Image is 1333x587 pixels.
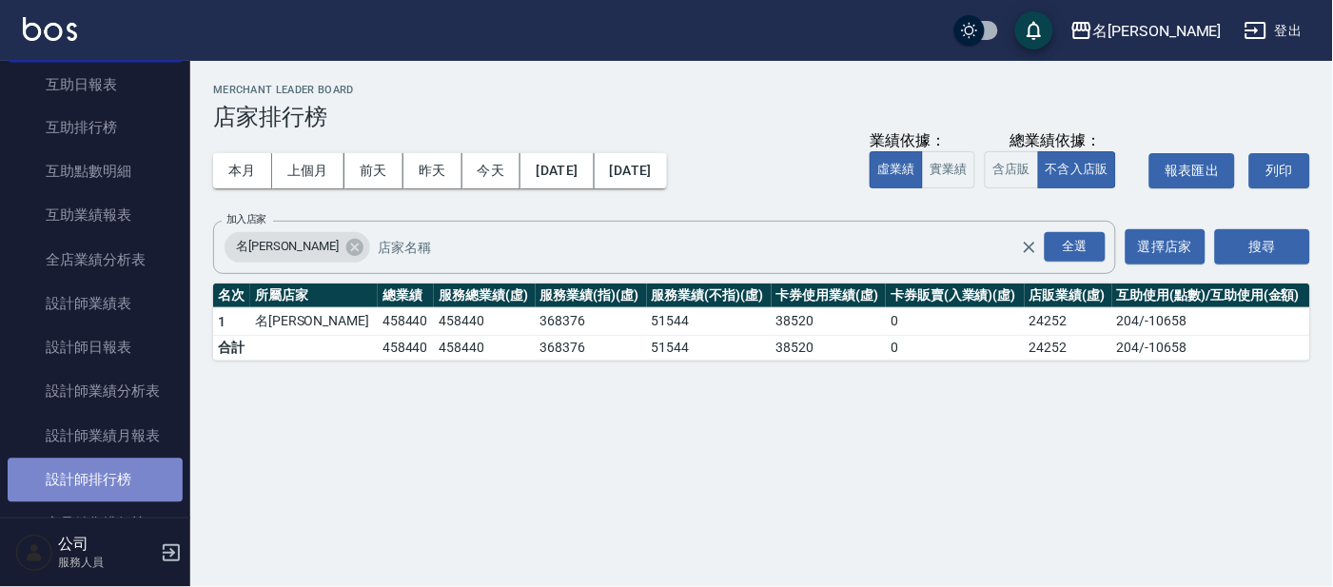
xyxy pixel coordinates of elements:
[772,307,887,336] td: 38520
[1015,11,1053,49] button: save
[213,84,1310,96] h2: Merchant Leader Board
[886,284,1024,308] th: 卡券販賣(入業績)(虛)
[922,151,975,188] button: 實業績
[8,326,183,370] a: 設計師日報表
[8,107,183,150] a: 互助排行榜
[1016,234,1043,261] button: Clear
[1038,151,1117,188] button: 不含入店販
[985,151,1038,188] button: 含店販
[647,307,772,336] td: 51544
[1045,232,1106,262] div: 全選
[8,502,183,546] a: 商品銷售排行榜
[647,336,772,361] td: 51544
[1135,161,1235,179] a: 報表匯出
[8,239,183,283] a: 全店業績分析表
[226,212,266,226] label: 加入店家
[1025,336,1112,361] td: 24252
[58,535,155,554] h5: 公司
[213,336,250,361] td: 合計
[536,336,647,361] td: 368376
[378,284,434,308] th: 總業績
[772,284,887,308] th: 卡券使用業績(虛)
[378,336,434,361] td: 458440
[772,336,887,361] td: 38520
[1025,284,1112,308] th: 店販業績(虛)
[8,459,183,502] a: 設計師排行榜
[886,307,1024,336] td: 0
[8,63,183,107] a: 互助日報表
[225,232,370,263] div: 名[PERSON_NAME]
[8,150,183,194] a: 互助點數明細
[1112,284,1310,308] th: 互助使用(點數)/互助使用(金額)
[434,307,536,336] td: 458440
[1149,153,1235,188] button: 報表匯出
[213,284,250,308] th: 名次
[1063,11,1229,50] button: 名[PERSON_NAME]
[536,307,647,336] td: 368376
[8,415,183,459] a: 設計師業績月報表
[595,153,667,188] button: [DATE]
[225,237,350,256] span: 名[PERSON_NAME]
[1237,13,1310,49] button: 登出
[434,336,536,361] td: 458440
[1215,229,1310,264] button: 搜尋
[1112,307,1310,336] td: 204 / -10658
[218,314,225,329] span: 1
[8,283,183,326] a: 設計師業績表
[1249,153,1310,188] button: 列印
[1093,19,1222,43] div: 名[PERSON_NAME]
[23,17,77,41] img: Logo
[434,284,536,308] th: 服務總業績(虛)
[58,554,155,571] p: 服務人員
[213,104,1310,130] h3: 店家排行榜
[1010,131,1101,151] div: 總業績依據：
[1025,307,1112,336] td: 24252
[870,131,975,151] div: 業績依據：
[213,153,272,188] button: 本月
[213,284,1310,362] table: a dense table
[403,153,462,188] button: 昨天
[886,336,1024,361] td: 0
[462,153,521,188] button: 今天
[378,307,434,336] td: 458440
[1041,228,1109,265] button: Open
[272,153,344,188] button: 上個月
[373,230,1053,264] input: 店家名稱
[250,284,378,308] th: 所屬店家
[1112,336,1310,361] td: 204 / -10658
[536,284,647,308] th: 服務業績(指)(虛)
[520,153,594,188] button: [DATE]
[8,194,183,238] a: 互助業績報表
[344,153,403,188] button: 前天
[1126,229,1206,264] button: 選擇店家
[8,370,183,414] a: 設計師業績分析表
[15,534,53,572] img: Person
[870,151,923,188] button: 虛業績
[647,284,772,308] th: 服務業績(不指)(虛)
[250,307,378,336] td: 名[PERSON_NAME]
